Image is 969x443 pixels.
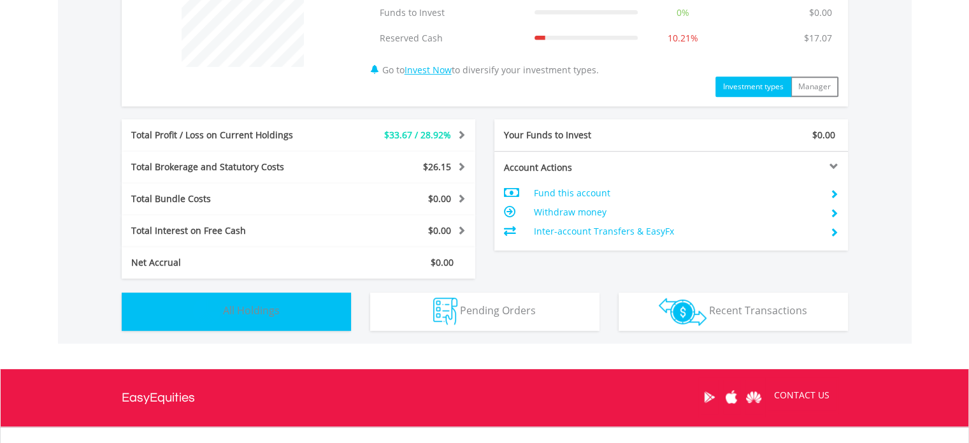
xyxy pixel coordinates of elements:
button: Recent Transactions [619,293,848,331]
a: Google Play [698,377,721,417]
div: Account Actions [494,161,671,174]
img: pending_instructions-wht.png [433,298,457,325]
div: Total Interest on Free Cash [122,224,328,237]
a: Invest Now [405,64,452,76]
span: $26.15 [423,161,451,173]
button: All Holdings [122,293,351,331]
td: $17.07 [798,25,838,51]
span: All Holdings [223,303,280,317]
button: Manager [791,76,838,97]
div: Total Brokerage and Statutory Costs [122,161,328,173]
a: Apple [721,377,743,417]
div: Your Funds to Invest [494,129,671,142]
button: Pending Orders [370,293,599,331]
span: $0.00 [428,192,451,205]
div: Total Bundle Costs [122,192,328,205]
td: Reserved Cash [373,25,528,51]
span: Pending Orders [460,303,536,317]
div: Net Accrual [122,256,328,269]
img: holdings-wht.png [193,298,220,325]
img: transactions-zar-wht.png [659,298,707,326]
td: Fund this account [533,184,819,203]
div: Total Profit / Loss on Current Holdings [122,129,328,142]
td: Inter-account Transfers & EasyFx [533,222,819,241]
a: EasyEquities [122,369,195,426]
span: $33.67 / 28.92% [384,129,451,141]
td: Withdraw money [533,203,819,222]
span: Recent Transactions [709,303,807,317]
a: CONTACT US [765,377,838,413]
button: Investment types [715,76,791,97]
span: $0.00 [428,224,451,236]
a: Huawei [743,377,765,417]
td: 10.21% [644,25,722,51]
span: $0.00 [812,129,835,141]
span: $0.00 [431,256,454,268]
